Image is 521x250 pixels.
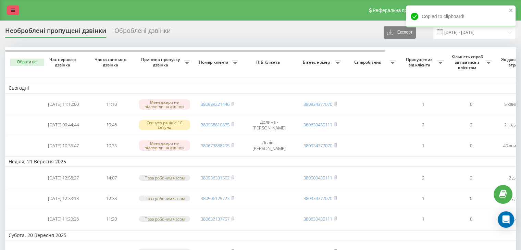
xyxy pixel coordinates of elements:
a: 380936331502 [201,175,230,181]
td: [DATE] 12:33:13 [39,189,87,208]
td: 10:46 [87,115,135,135]
td: [DATE] 11:10:00 [39,95,87,114]
td: 2 [447,168,495,187]
div: Поза робочим часом [139,196,190,201]
td: [DATE] 09:44:44 [39,115,87,135]
button: Обрати всі [10,59,44,66]
div: Скинуто раніше 10 секунд [139,120,190,130]
div: Менеджери не відповіли на дзвінок [139,140,190,151]
span: Причина пропуску дзвінка [139,57,184,67]
td: 1 [399,95,447,114]
div: Поза робочим часом [139,216,190,222]
td: 10:35 [87,136,135,155]
span: Час останнього дзвінка [93,57,130,67]
a: 380500430111 [303,175,332,181]
div: Оброблені дзвінки [114,27,171,38]
td: 0 [447,136,495,155]
span: Бізнес номер [300,60,335,65]
a: 380934377070 [303,195,332,201]
a: 380632137757 [201,216,230,222]
td: 2 [399,168,447,187]
td: 2 [399,115,447,135]
td: 0 [447,210,495,229]
td: 1 [399,210,447,229]
td: 11:10 [87,95,135,114]
span: Номер клієнта [197,60,232,65]
button: close [509,8,513,14]
div: Менеджери не відповіли на дзвінок [139,99,190,110]
td: [DATE] 11:20:36 [39,210,87,229]
span: Співробітник [348,60,389,65]
a: 380989221446 [201,101,230,107]
a: 380934377070 [303,142,332,149]
td: 1 [399,136,447,155]
td: Долина - [PERSON_NAME] [241,115,296,135]
a: 380630430111 [303,216,332,222]
span: Реферальна програма [373,8,423,13]
div: Поза робочим часом [139,175,190,181]
td: 14:07 [87,168,135,187]
div: Необроблені пропущені дзвінки [5,27,106,38]
td: [DATE] 10:35:47 [39,136,87,155]
a: 380934377070 [303,101,332,107]
a: 380958810875 [201,122,230,128]
a: 380506125723 [201,195,230,201]
span: Час першого дзвінка [45,57,82,67]
td: 11:20 [87,210,135,229]
a: 380673888295 [201,142,230,149]
span: Пропущених від клієнта [402,57,437,67]
td: 12:33 [87,189,135,208]
a: 380630430111 [303,122,332,128]
td: 0 [447,95,495,114]
span: ПІБ Клієнта [247,60,290,65]
button: Експорт [384,26,416,39]
td: 1 [399,189,447,208]
td: 0 [447,189,495,208]
span: Кількість спроб зв'язатись з клієнтом [450,54,485,70]
td: 2 [447,115,495,135]
div: Open Intercom Messenger [498,211,514,228]
td: Львів - [PERSON_NAME] [241,136,296,155]
td: [DATE] 12:58:27 [39,168,87,187]
div: Copied to clipboard! [406,5,516,27]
